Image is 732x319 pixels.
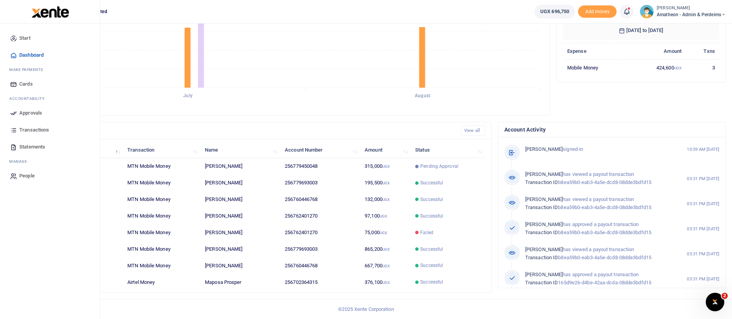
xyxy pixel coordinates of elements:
[6,47,94,64] a: Dashboard
[420,278,443,285] span: Successful
[420,179,443,186] span: Successful
[281,142,360,158] th: Account Number: activate to sort column ascending
[687,176,719,182] small: 03:31 PM [DATE]
[420,213,443,219] span: Successful
[123,191,201,208] td: MTN Mobile Money
[706,293,724,311] iframe: Intercom live chat
[534,5,575,19] a: UGX 696,750
[123,257,201,274] td: MTN Mobile Money
[578,8,617,14] a: Add money
[687,251,719,257] small: 03:31 PM [DATE]
[201,274,281,290] td: Maposa Prosper
[525,170,671,187] p: has viewed a payout transaction b8ea59b0-eab3-4a5e-dcd8-08dde3bdfd15
[6,105,94,122] a: Approvals
[6,167,94,184] a: People
[640,5,654,19] img: profile-user
[525,171,563,177] span: [PERSON_NAME]
[19,51,44,59] span: Dashboard
[281,208,360,224] td: 256762401270
[657,5,726,12] small: [PERSON_NAME]
[32,6,69,18] img: logo-large
[525,221,671,237] p: has approved a payout transaction b8ea59b0-eab3-4a5e-dcd8-08dde3bdfd15
[525,280,558,285] span: Transaction ID
[420,196,443,203] span: Successful
[382,264,390,268] small: UGX
[281,241,360,258] td: 256779693003
[525,272,563,277] span: [PERSON_NAME]
[201,191,281,208] td: [PERSON_NAME]
[123,241,201,258] td: MTN Mobile Money
[415,93,430,99] tspan: August
[201,224,281,241] td: [PERSON_NAME]
[15,96,44,101] span: countability
[563,43,629,59] th: Expense
[19,126,49,134] span: Transactions
[201,158,281,175] td: [PERSON_NAME]
[420,163,458,170] span: Pending Approval
[578,5,617,18] span: Add money
[281,224,360,241] td: 256762401270
[687,226,719,232] small: 03:31 PM [DATE]
[525,271,671,287] p: has approved a payout transaction 165d9e26-d4be-42aa-dcda-08dde3bdfd15
[629,43,686,59] th: Amount
[360,257,411,274] td: 667,700
[360,224,411,241] td: 75,000
[19,143,45,151] span: Statements
[382,164,390,169] small: UGX
[525,221,563,227] span: [PERSON_NAME]
[687,201,719,207] small: 03:31 PM [DATE]
[281,158,360,175] td: 256779450048
[360,274,411,290] td: 376,100
[360,191,411,208] td: 132,000
[531,5,578,19] li: Wallet ballance
[6,93,94,105] li: Ac
[123,274,201,290] td: Airtel Money
[380,214,387,218] small: UGX
[123,208,201,224] td: MTN Mobile Money
[686,59,719,76] td: 3
[6,64,94,76] li: M
[504,125,719,134] h4: Account Activity
[640,5,726,19] a: profile-user [PERSON_NAME] Amatheon - Admin & Perdeims
[525,204,558,210] span: Transaction ID
[123,142,201,158] th: Transaction: activate to sort column ascending
[281,257,360,274] td: 256760446768
[6,30,94,47] a: Start
[722,293,728,299] span: 2
[578,5,617,18] li: Toup your wallet
[201,241,281,258] td: [PERSON_NAME]
[201,257,281,274] td: [PERSON_NAME]
[525,146,563,152] span: [PERSON_NAME]
[525,179,558,185] span: Transaction ID
[123,158,201,175] td: MTN Mobile Money
[525,230,558,235] span: Transaction ID
[382,247,390,251] small: UGX
[674,66,681,70] small: UGX
[360,158,411,175] td: 315,000
[281,274,360,290] td: 256702364315
[183,93,192,99] tspan: July
[6,138,94,155] a: Statements
[201,208,281,224] td: [PERSON_NAME]
[525,255,558,260] span: Transaction ID
[525,196,563,202] span: [PERSON_NAME]
[123,224,201,241] td: MTN Mobile Money
[6,155,94,167] li: M
[382,197,390,202] small: UGX
[525,246,671,262] p: has viewed a payout transaction b8ea59b0-eab3-4a5e-dcd8-08dde3bdfd15
[281,175,360,191] td: 256779693003
[380,231,387,235] small: UGX
[382,181,390,185] small: UGX
[687,276,719,282] small: 03:31 PM [DATE]
[36,127,455,135] h4: Recent Transactions
[411,142,485,158] th: Status: activate to sort column ascending
[382,280,390,285] small: UGX
[6,122,94,138] a: Transactions
[687,146,719,153] small: 10:59 AM [DATE]
[563,59,629,76] td: Mobile Money
[525,246,563,252] span: [PERSON_NAME]
[123,175,201,191] td: MTN Mobile Money
[13,67,43,73] span: ake Payments
[19,172,35,180] span: People
[360,208,411,224] td: 97,100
